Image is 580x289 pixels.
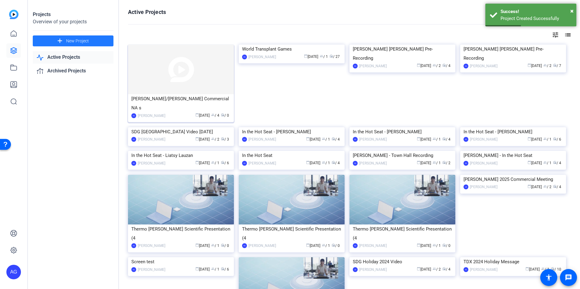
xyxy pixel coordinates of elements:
[528,184,531,188] span: calendar_today
[359,243,387,249] div: [PERSON_NAME]
[433,267,436,271] span: group
[353,161,358,166] div: AG
[306,243,310,247] span: calendar_today
[221,137,224,141] span: radio
[528,137,531,141] span: calendar_today
[306,161,320,165] span: [DATE]
[221,243,224,247] span: radio
[543,161,551,165] span: / 1
[528,63,531,67] span: calendar_today
[470,136,497,142] div: [PERSON_NAME]
[359,160,387,166] div: [PERSON_NAME]
[433,267,441,271] span: / 2
[195,161,210,165] span: [DATE]
[131,137,136,142] div: AG
[543,137,547,141] span: group
[353,257,452,266] div: SDG Holiday 2024 Video
[353,224,452,243] div: Thermo [PERSON_NAME] Scientific Presentation (4
[551,267,561,271] span: / 10
[329,54,333,58] span: radio
[131,127,231,136] div: SDG [GEOGRAPHIC_DATA] Video [DATE]
[322,243,325,247] span: group
[464,151,563,160] div: [PERSON_NAME] - In the Hot Seat
[6,265,21,279] div: AG
[464,257,563,266] div: TDX 2024 Holiday Message
[322,161,330,165] span: / 1
[195,244,210,248] span: [DATE]
[442,137,450,141] span: / 4
[470,267,497,273] div: [PERSON_NAME]
[433,64,441,68] span: / 2
[211,161,219,165] span: / 1
[433,243,436,247] span: group
[353,267,358,272] div: LB
[221,244,229,248] span: / 0
[211,113,219,118] span: / 4
[442,161,450,165] span: / 2
[442,137,446,141] span: radio
[433,161,436,164] span: group
[570,6,574,15] button: Close
[221,113,224,117] span: radio
[131,161,136,166] div: AG
[138,136,165,142] div: [PERSON_NAME]
[552,31,559,38] mat-icon: tune
[138,243,165,249] div: [PERSON_NAME]
[195,243,199,247] span: calendar_today
[332,137,335,141] span: radio
[564,31,571,38] mat-icon: list
[553,161,561,165] span: / 4
[501,15,572,22] div: Project Created Successfully
[242,161,247,166] div: AG
[359,63,387,69] div: [PERSON_NAME]
[248,54,276,60] div: [PERSON_NAME]
[528,185,542,189] span: [DATE]
[528,161,531,164] span: calendar_today
[553,137,557,141] span: radio
[528,64,542,68] span: [DATE]
[33,65,113,77] a: Archived Projects
[332,137,340,141] span: / 4
[543,161,547,164] span: group
[33,51,113,64] a: Active Projects
[242,55,247,59] div: AG
[306,137,320,141] span: [DATE]
[248,136,276,142] div: [PERSON_NAME]
[570,7,574,15] span: ×
[551,267,555,271] span: radio
[417,244,431,248] span: [DATE]
[242,243,247,248] div: AG
[433,161,441,165] span: / 1
[353,137,358,142] div: AG
[195,113,210,118] span: [DATE]
[359,136,387,142] div: [PERSON_NAME]
[525,267,529,271] span: calendar_today
[553,64,561,68] span: / 7
[433,244,441,248] span: / 1
[211,244,219,248] span: / 1
[464,175,563,184] div: [PERSON_NAME] 2025 Commercial Meeting
[320,55,328,59] span: / 1
[464,127,563,136] div: In the Hot Seat - [PERSON_NAME]
[553,63,557,67] span: radio
[545,274,552,281] mat-icon: accessibility
[464,64,468,68] div: AG
[464,161,468,166] div: AG
[248,160,276,166] div: [PERSON_NAME]
[553,184,557,188] span: radio
[211,161,215,164] span: group
[543,64,551,68] span: / 2
[131,113,136,118] div: AG
[417,137,420,141] span: calendar_today
[442,267,446,271] span: radio
[442,161,446,164] span: radio
[221,137,229,141] span: / 3
[417,243,420,247] span: calendar_today
[221,161,224,164] span: radio
[442,243,446,247] span: radio
[417,161,431,165] span: [DATE]
[442,63,446,67] span: radio
[66,38,89,44] span: New Project
[329,55,340,59] span: / 27
[525,267,540,271] span: [DATE]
